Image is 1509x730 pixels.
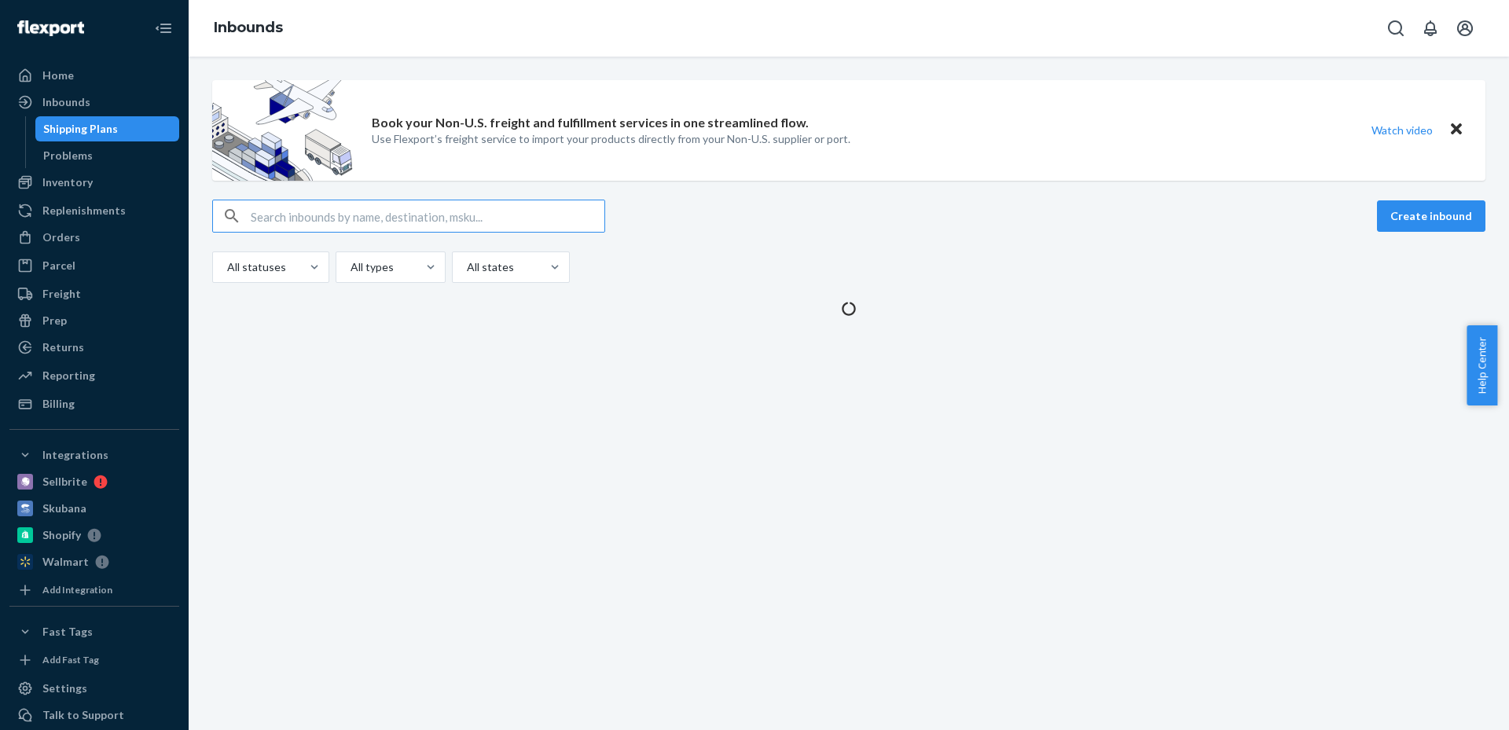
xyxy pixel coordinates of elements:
[9,442,179,468] button: Integrations
[349,259,351,275] input: All types
[42,258,75,273] div: Parcel
[42,313,67,328] div: Prep
[9,391,179,416] a: Billing
[43,148,93,163] div: Problems
[1467,325,1497,405] button: Help Center
[42,339,84,355] div: Returns
[42,707,124,723] div: Talk to Support
[9,90,179,115] a: Inbounds
[42,680,87,696] div: Settings
[9,549,179,574] a: Walmart
[214,19,283,36] a: Inbounds
[42,583,112,596] div: Add Integration
[465,259,467,275] input: All states
[35,143,180,168] a: Problems
[1446,119,1467,141] button: Close
[42,447,108,463] div: Integrations
[9,581,179,600] a: Add Integration
[9,469,179,494] a: Sellbrite
[9,225,179,250] a: Orders
[35,116,180,141] a: Shipping Plans
[42,474,87,490] div: Sellbrite
[9,198,179,223] a: Replenishments
[43,121,118,137] div: Shipping Plans
[1415,13,1446,44] button: Open notifications
[9,496,179,521] a: Skubana
[42,94,90,110] div: Inbounds
[226,259,227,275] input: All statuses
[1380,13,1412,44] button: Open Search Box
[9,63,179,88] a: Home
[42,554,89,570] div: Walmart
[1361,119,1443,141] button: Watch video
[42,286,81,302] div: Freight
[9,281,179,306] a: Freight
[251,200,604,232] input: Search inbounds by name, destination, msku...
[372,114,809,132] p: Book your Non-U.S. freight and fulfillment services in one streamlined flow.
[17,20,84,36] img: Flexport logo
[148,13,179,44] button: Close Navigation
[201,6,296,51] ol: breadcrumbs
[9,335,179,360] a: Returns
[9,363,179,388] a: Reporting
[9,619,179,644] button: Fast Tags
[42,368,95,383] div: Reporting
[9,702,179,728] a: Talk to Support
[42,203,126,218] div: Replenishments
[9,253,179,278] a: Parcel
[9,651,179,669] a: Add Fast Tag
[42,624,93,640] div: Fast Tags
[42,396,75,412] div: Billing
[372,131,850,147] p: Use Flexport’s freight service to import your products directly from your Non-U.S. supplier or port.
[1449,13,1481,44] button: Open account menu
[42,229,80,245] div: Orders
[42,68,74,83] div: Home
[9,523,179,548] a: Shopify
[9,170,179,195] a: Inventory
[1377,200,1485,232] button: Create inbound
[9,676,179,701] a: Settings
[42,527,81,543] div: Shopify
[42,174,93,190] div: Inventory
[9,308,179,333] a: Prep
[42,501,86,516] div: Skubana
[42,653,99,666] div: Add Fast Tag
